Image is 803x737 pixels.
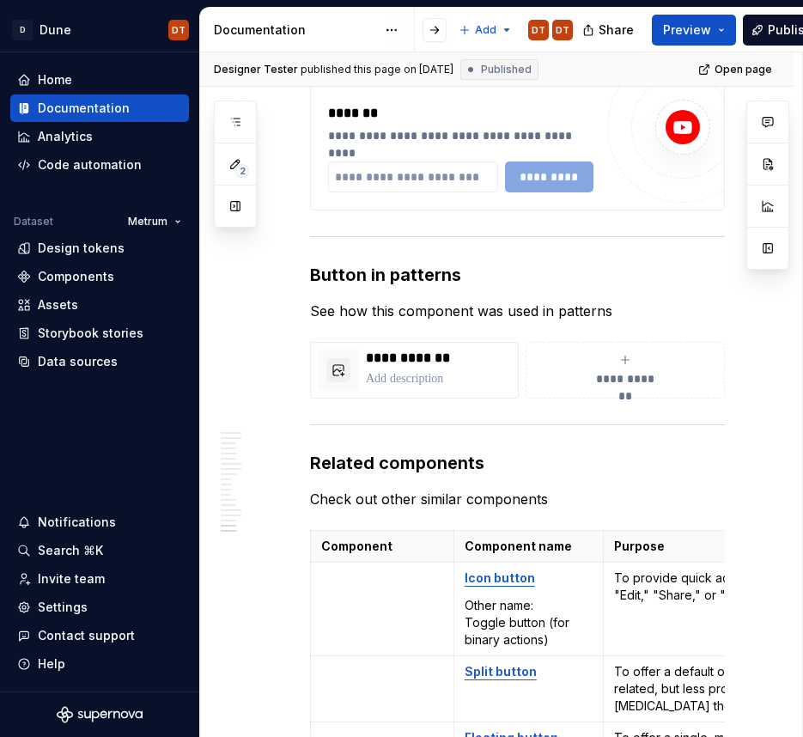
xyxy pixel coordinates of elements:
[57,706,143,723] svg: Supernova Logo
[599,21,634,39] span: Share
[38,655,65,673] div: Help
[532,23,545,37] div: DT
[310,451,725,475] h3: Related components
[310,489,725,509] p: Check out other similar components
[693,58,780,82] a: Open page
[715,63,772,76] span: Open page
[38,325,143,342] div: Storybook stories
[3,11,196,48] button: DDuneDT
[652,15,736,46] button: Preview
[425,13,450,47] div: Page tree
[38,71,72,88] div: Home
[10,291,189,319] a: Assets
[38,100,130,117] div: Documentation
[475,23,496,37] span: Add
[10,66,189,94] a: Home
[10,320,189,347] a: Storybook stories
[310,263,725,287] h3: Button in patterns
[38,570,105,588] div: Invite team
[38,240,125,257] div: Design tokens
[214,21,376,39] div: Documentation
[321,538,443,555] p: Component
[38,514,116,531] div: Notifications
[10,594,189,621] a: Settings
[301,63,453,76] div: published this page on [DATE]
[10,151,189,179] a: Code automation
[38,599,88,616] div: Settings
[556,23,569,37] div: DT
[120,210,189,234] button: Metrum
[10,622,189,649] button: Contact support
[128,215,167,228] span: Metrum
[172,23,186,37] div: DT
[10,123,189,150] a: Analytics
[663,21,711,39] span: Preview
[465,538,593,555] p: Component name
[12,20,33,40] div: D
[10,650,189,678] button: Help
[38,268,114,285] div: Components
[38,542,103,559] div: Search ⌘K
[10,537,189,564] button: Search ⌘K
[10,263,189,290] a: Components
[10,565,189,593] a: Invite team
[38,353,118,370] div: Data sources
[14,215,53,228] div: Dataset
[310,301,725,321] p: See how this component was used in patterns
[10,509,189,536] button: Notifications
[453,18,518,42] button: Add
[10,94,189,122] a: Documentation
[40,21,71,39] div: Dune
[38,128,93,145] div: Analytics
[574,15,645,46] button: Share
[38,156,142,174] div: Code automation
[38,296,78,314] div: Assets
[465,570,535,585] a: Icon button
[10,234,189,262] a: Design tokens
[481,63,532,76] span: Published
[38,627,135,644] div: Contact support
[465,597,593,649] p: Other name: Toggle button (for binary actions)
[214,63,298,76] span: Designer Tester
[465,664,537,679] a: Split button
[235,164,249,178] span: 2
[10,348,189,375] a: Data sources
